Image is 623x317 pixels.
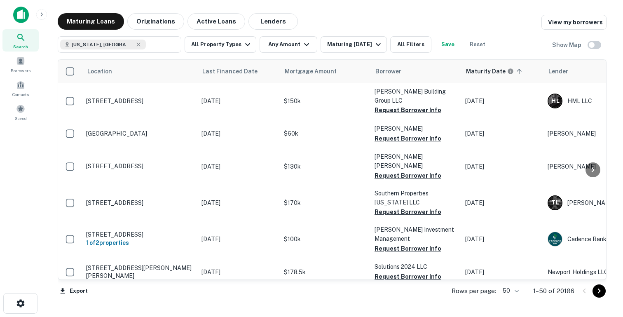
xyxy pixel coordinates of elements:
[82,60,197,83] th: Location
[284,162,366,171] p: $130k
[284,129,366,138] p: $60k
[2,53,39,75] a: Borrowers
[375,244,441,254] button: Request Borrower Info
[465,268,539,277] p: [DATE]
[461,60,543,83] th: Maturity dates displayed may be estimated. Please contact the lender for the most accurate maturi...
[466,67,514,76] div: Maturity dates displayed may be estimated. Please contact the lender for the most accurate maturi...
[375,87,457,105] p: [PERSON_NAME] Building Group LLC
[465,96,539,106] p: [DATE]
[533,286,574,296] p: 1–50 of 20186
[187,13,245,30] button: Active Loans
[13,43,28,50] span: Search
[466,67,506,76] h6: Maturity Date
[465,235,539,244] p: [DATE]
[58,13,124,30] button: Maturing Loans
[465,198,539,207] p: [DATE]
[12,91,29,98] span: Contacts
[466,67,525,76] span: Maturity dates displayed may be estimated. Please contact the lender for the most accurate maturi...
[375,124,457,133] p: [PERSON_NAME]
[582,251,623,291] iframe: Chat Widget
[201,198,276,207] p: [DATE]
[375,262,457,271] p: Solutions 2024 LLC
[284,198,366,207] p: $170k
[86,199,193,207] p: [STREET_ADDRESS]
[370,60,461,83] th: Borrower
[201,235,276,244] p: [DATE]
[375,105,441,115] button: Request Borrower Info
[375,134,441,143] button: Request Borrower Info
[197,60,280,83] th: Last Financed Date
[464,36,491,53] button: Reset
[375,225,457,243] p: [PERSON_NAME] Investment Management
[248,13,298,30] button: Lenders
[201,268,276,277] p: [DATE]
[593,284,606,298] button: Go to next page
[499,285,520,297] div: 50
[551,198,559,207] p: T L
[548,66,568,76] span: Lender
[13,7,29,23] img: capitalize-icon.png
[390,36,431,53] button: All Filters
[435,36,461,53] button: Save your search to get updates of matches that match your search criteria.
[72,41,133,48] span: [US_STATE], [GEOGRAPHIC_DATA]
[375,171,441,181] button: Request Borrower Info
[201,129,276,138] p: [DATE]
[185,36,256,53] button: All Property Types
[321,36,387,53] button: Maturing [DATE]
[86,130,193,137] p: [GEOGRAPHIC_DATA]
[280,60,370,83] th: Mortgage Amount
[127,13,184,30] button: Originations
[2,101,39,123] a: Saved
[541,15,607,30] a: View my borrowers
[375,272,441,282] button: Request Borrower Info
[327,40,383,49] div: Maturing [DATE]
[11,67,30,74] span: Borrowers
[375,207,441,217] button: Request Borrower Info
[86,97,193,105] p: [STREET_ADDRESS]
[86,231,193,238] p: [STREET_ADDRESS]
[15,115,27,122] span: Saved
[86,264,193,279] p: [STREET_ADDRESS][PERSON_NAME][PERSON_NAME]
[284,235,366,244] p: $100k
[465,129,539,138] p: [DATE]
[284,96,366,106] p: $150k
[86,162,193,170] p: [STREET_ADDRESS]
[284,268,366,277] p: $178.5k
[87,66,123,76] span: Location
[375,189,457,207] p: Southern Properties [US_STATE] LLC
[552,40,583,49] h6: Show Map
[375,152,457,170] p: [PERSON_NAME] [PERSON_NAME]
[86,238,193,247] h6: 1 of 2 properties
[2,77,39,99] a: Contacts
[260,36,317,53] button: Any Amount
[2,29,39,52] a: Search
[465,162,539,171] p: [DATE]
[548,232,562,246] img: picture
[285,66,347,76] span: Mortgage Amount
[202,66,268,76] span: Last Financed Date
[551,97,559,106] p: H L
[201,96,276,106] p: [DATE]
[452,286,496,296] p: Rows per page:
[375,66,401,76] span: Borrower
[201,162,276,171] p: [DATE]
[58,285,90,297] button: Export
